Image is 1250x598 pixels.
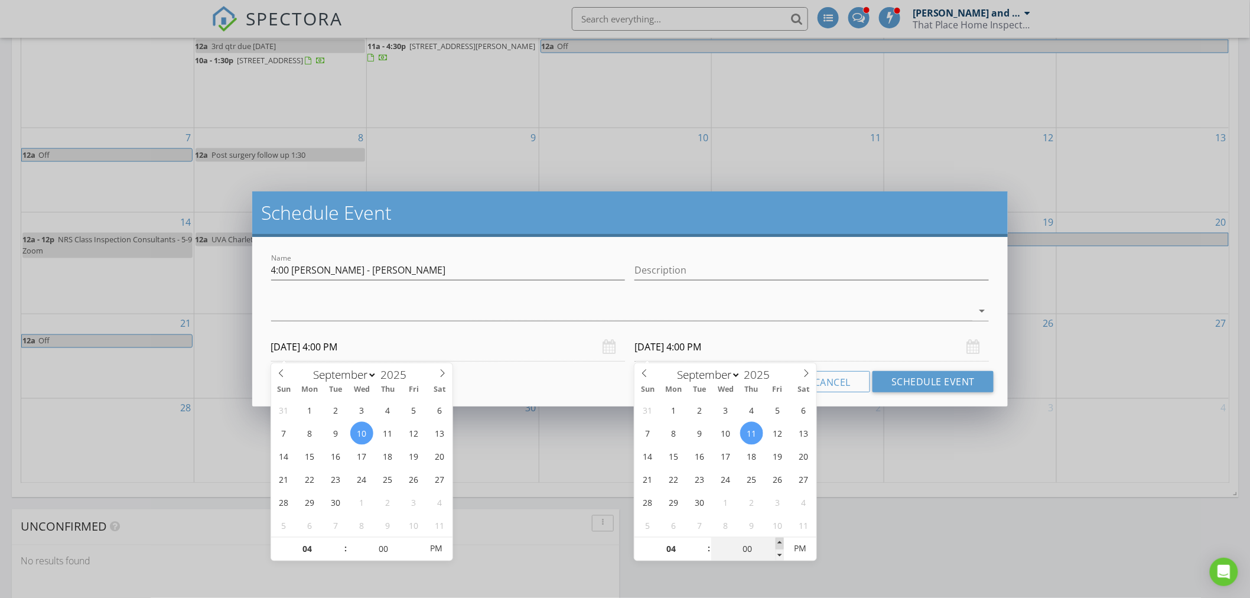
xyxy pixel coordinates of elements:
[636,468,659,491] span: September 21, 2025
[271,333,626,362] input: Select date
[298,445,321,468] span: September 15, 2025
[636,445,659,468] span: September 14, 2025
[636,514,659,537] span: October 5, 2025
[792,468,815,491] span: September 27, 2025
[428,491,451,514] span: October 4, 2025
[349,386,375,394] span: Wed
[738,386,764,394] span: Thu
[350,445,373,468] span: September 17, 2025
[324,399,347,422] span: September 2, 2025
[324,422,347,445] span: September 9, 2025
[402,445,425,468] span: September 19, 2025
[662,468,685,491] span: September 22, 2025
[688,491,711,514] span: September 30, 2025
[636,491,659,514] span: September 28, 2025
[376,468,399,491] span: September 25, 2025
[262,201,999,225] h2: Schedule Event
[298,468,321,491] span: September 22, 2025
[428,445,451,468] span: September 20, 2025
[324,491,347,514] span: September 30, 2025
[766,399,789,422] span: September 5, 2025
[298,491,321,514] span: September 29, 2025
[688,399,711,422] span: September 2, 2025
[766,491,789,514] span: October 3, 2025
[420,537,453,561] span: Click to toggle
[740,514,763,537] span: October 9, 2025
[688,422,711,445] span: September 9, 2025
[712,386,738,394] span: Wed
[376,445,399,468] span: September 18, 2025
[402,399,425,422] span: September 5, 2025
[660,386,686,394] span: Mon
[662,399,685,422] span: September 1, 2025
[662,491,685,514] span: September 29, 2025
[662,422,685,445] span: September 8, 2025
[350,399,373,422] span: September 3, 2025
[714,399,737,422] span: September 3, 2025
[402,491,425,514] span: October 3, 2025
[792,491,815,514] span: October 4, 2025
[428,399,451,422] span: September 6, 2025
[271,386,297,394] span: Sun
[350,468,373,491] span: September 24, 2025
[766,445,789,468] span: September 19, 2025
[766,514,789,537] span: October 10, 2025
[272,445,295,468] span: September 14, 2025
[298,422,321,445] span: September 8, 2025
[376,399,399,422] span: September 4, 2025
[297,386,323,394] span: Mon
[688,468,711,491] span: September 23, 2025
[272,422,295,445] span: September 7, 2025
[428,468,451,491] span: September 27, 2025
[427,386,453,394] span: Sat
[784,537,816,561] span: Click to toggle
[375,386,401,394] span: Thu
[740,468,763,491] span: September 25, 2025
[790,386,816,394] span: Sat
[272,491,295,514] span: September 28, 2025
[350,514,373,537] span: October 8, 2025
[324,514,347,537] span: October 7, 2025
[324,445,347,468] span: September 16, 2025
[298,514,321,537] span: October 6, 2025
[323,386,349,394] span: Tue
[764,386,790,394] span: Fri
[377,368,416,383] input: Year
[634,333,989,362] input: Select date
[272,468,295,491] span: September 21, 2025
[662,445,685,468] span: September 15, 2025
[792,422,815,445] span: September 13, 2025
[344,537,347,561] span: :
[688,514,711,537] span: October 7, 2025
[662,514,685,537] span: October 6, 2025
[376,422,399,445] span: September 11, 2025
[766,468,789,491] span: September 26, 2025
[708,537,711,561] span: :
[873,371,994,392] button: Schedule Event
[1210,558,1238,586] div: Open Intercom Messenger
[402,422,425,445] span: September 12, 2025
[376,514,399,537] span: October 9, 2025
[634,386,660,394] span: Sun
[401,386,427,394] span: Fri
[686,386,712,394] span: Tue
[795,371,870,392] button: Cancel
[741,368,780,383] input: Year
[688,445,711,468] span: September 16, 2025
[428,422,451,445] span: September 13, 2025
[714,445,737,468] span: September 17, 2025
[636,422,659,445] span: September 7, 2025
[740,422,763,445] span: September 11, 2025
[975,304,989,318] i: arrow_drop_down
[792,445,815,468] span: September 20, 2025
[298,399,321,422] span: September 1, 2025
[740,491,763,514] span: October 2, 2025
[402,468,425,491] span: September 26, 2025
[714,514,737,537] span: October 8, 2025
[272,399,295,422] span: August 31, 2025
[272,514,295,537] span: October 5, 2025
[740,445,763,468] span: September 18, 2025
[792,399,815,422] span: September 6, 2025
[766,422,789,445] span: September 12, 2025
[714,422,737,445] span: September 10, 2025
